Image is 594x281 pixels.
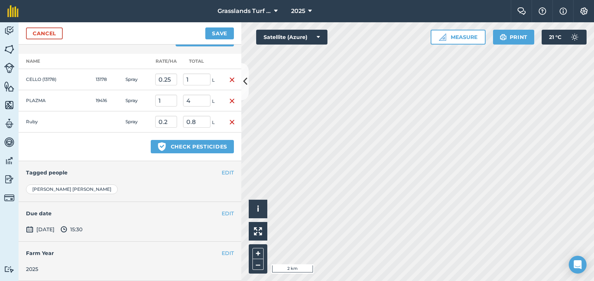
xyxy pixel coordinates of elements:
[152,54,180,69] th: Rate/ Ha
[26,27,63,39] a: Cancel
[4,266,14,273] img: svg+xml;base64,PD94bWwgdmVyc2lvbj0iMS4wIiBlbmNvZGluZz0idXRmLTgiPz4KPCEtLSBHZW5lcmF0b3I6IEFkb2JlIE...
[26,209,234,218] h4: Due date
[4,118,14,129] img: svg+xml;base64,PD94bWwgdmVyc2lvbj0iMS4wIiBlbmNvZGluZz0idXRmLTgiPz4KPCEtLSBHZW5lcmF0b3I6IEFkb2JlIE...
[542,30,587,45] button: 21 °C
[61,225,82,234] span: 15:30
[151,140,234,153] button: Check pesticides
[4,174,14,185] img: svg+xml;base64,PD94bWwgdmVyc2lvbj0iMS4wIiBlbmNvZGluZz0idXRmLTgiPz4KPCEtLSBHZW5lcmF0b3I6IEFkb2JlIE...
[254,227,262,235] img: Four arrows, one pointing top left, one top right, one bottom right and the last bottom left
[26,225,33,234] img: svg+xml;base64,PD94bWwgdmVyc2lvbj0iMS4wIiBlbmNvZGluZz0idXRmLTgiPz4KPCEtLSBHZW5lcmF0b3I6IEFkb2JlIE...
[123,111,152,133] td: Spray
[256,30,327,45] button: Satellite (Azure)
[517,7,526,15] img: Two speech bubbles overlapping with the left bubble in the forefront
[431,30,486,45] button: Measure
[93,90,123,111] td: 19416
[19,54,93,69] th: Name
[123,69,152,90] td: Spray
[222,249,234,257] button: EDIT
[257,204,259,213] span: i
[4,137,14,148] img: svg+xml;base64,PD94bWwgdmVyc2lvbj0iMS4wIiBlbmNvZGluZz0idXRmLTgiPz4KPCEtLSBHZW5lcmF0b3I6IEFkb2JlIE...
[229,118,235,127] img: svg+xml;base64,PHN2ZyB4bWxucz0iaHR0cDovL3d3dy53My5vcmcvMjAwMC9zdmciIHdpZHRoPSIxNiIgaGVpZ2h0PSIyNC...
[222,169,234,177] button: EDIT
[549,30,561,45] span: 21 ° C
[4,44,14,55] img: svg+xml;base64,PHN2ZyB4bWxucz0iaHR0cDovL3d3dy53My5vcmcvMjAwMC9zdmciIHdpZHRoPSI1NiIgaGVpZ2h0PSI2MC...
[180,111,223,133] td: L
[4,25,14,36] img: svg+xml;base64,PD94bWwgdmVyc2lvbj0iMS4wIiBlbmNvZGluZz0idXRmLTgiPz4KPCEtLSBHZW5lcmF0b3I6IEFkb2JlIE...
[180,69,223,90] td: L
[19,111,93,133] td: Ruby
[580,7,588,15] img: A cog icon
[229,97,235,105] img: svg+xml;base64,PHN2ZyB4bWxucz0iaHR0cDovL3d3dy53My5vcmcvMjAwMC9zdmciIHdpZHRoPSIxNiIgaGVpZ2h0PSIyNC...
[218,7,271,16] span: Grasslands Turf farm
[567,30,582,45] img: svg+xml;base64,PD94bWwgdmVyc2lvbj0iMS4wIiBlbmNvZGluZz0idXRmLTgiPz4KPCEtLSBHZW5lcmF0b3I6IEFkb2JlIE...
[4,193,14,203] img: svg+xml;base64,PD94bWwgdmVyc2lvbj0iMS4wIiBlbmNvZGluZz0idXRmLTgiPz4KPCEtLSBHZW5lcmF0b3I6IEFkb2JlIE...
[123,90,152,111] td: Spray
[439,33,446,41] img: Ruler icon
[205,27,234,39] button: Save
[4,155,14,166] img: svg+xml;base64,PD94bWwgdmVyc2lvbj0iMS4wIiBlbmNvZGluZz0idXRmLTgiPz4KPCEtLSBHZW5lcmF0b3I6IEFkb2JlIE...
[4,81,14,92] img: svg+xml;base64,PHN2ZyB4bWxucz0iaHR0cDovL3d3dy53My5vcmcvMjAwMC9zdmciIHdpZHRoPSI1NiIgaGVpZ2h0PSI2MC...
[538,7,547,15] img: A question mark icon
[19,90,93,111] td: PLAZMA
[4,99,14,111] img: svg+xml;base64,PHN2ZyB4bWxucz0iaHR0cDovL3d3dy53My5vcmcvMjAwMC9zdmciIHdpZHRoPSI1NiIgaGVpZ2h0PSI2MC...
[4,63,14,73] img: svg+xml;base64,PD94bWwgdmVyc2lvbj0iMS4wIiBlbmNvZGluZz0idXRmLTgiPz4KPCEtLSBHZW5lcmF0b3I6IEFkb2JlIE...
[26,184,118,194] div: [PERSON_NAME] [PERSON_NAME]
[249,200,267,218] button: i
[19,69,93,90] td: CELLO (13178)
[26,169,234,177] h4: Tagged people
[26,249,234,257] h4: Farm Year
[61,225,67,234] img: svg+xml;base64,PD94bWwgdmVyc2lvbj0iMS4wIiBlbmNvZGluZz0idXRmLTgiPz4KPCEtLSBHZW5lcmF0b3I6IEFkb2JlIE...
[26,225,55,234] span: [DATE]
[7,5,19,17] img: fieldmargin Logo
[252,248,264,259] button: +
[93,69,123,90] td: 13178
[569,256,587,274] div: Open Intercom Messenger
[252,259,264,270] button: –
[500,33,507,42] img: svg+xml;base64,PHN2ZyB4bWxucz0iaHR0cDovL3d3dy53My5vcmcvMjAwMC9zdmciIHdpZHRoPSIxOSIgaGVpZ2h0PSIyNC...
[26,265,234,273] div: 2025
[229,75,235,84] img: svg+xml;base64,PHN2ZyB4bWxucz0iaHR0cDovL3d3dy53My5vcmcvMjAwMC9zdmciIHdpZHRoPSIxNiIgaGVpZ2h0PSIyNC...
[222,209,234,218] button: EDIT
[180,54,223,69] th: Total
[180,90,223,111] td: L
[493,30,535,45] button: Print
[559,7,567,16] img: svg+xml;base64,PHN2ZyB4bWxucz0iaHR0cDovL3d3dy53My5vcmcvMjAwMC9zdmciIHdpZHRoPSIxNyIgaGVpZ2h0PSIxNy...
[291,7,305,16] span: 2025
